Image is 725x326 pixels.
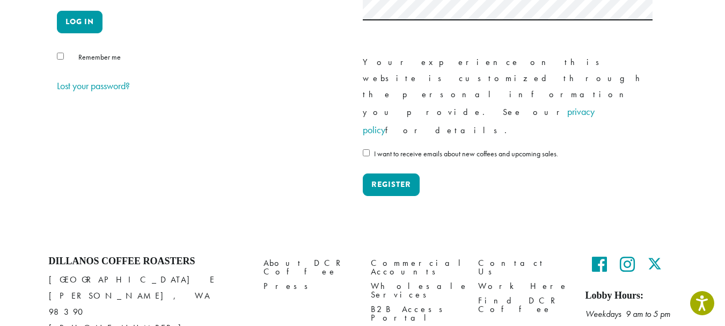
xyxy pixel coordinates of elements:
[478,294,569,317] a: Find DCR Coffee
[478,279,569,294] a: Work Here
[585,308,670,320] em: Weekdays 9 am to 5 pm
[49,256,247,267] h4: Dillanos Coffee Roasters
[363,54,653,139] p: Your experience on this website is customized through the personal information you provide. See o...
[371,302,462,325] a: B2B Access Portal
[78,52,121,62] span: Remember me
[363,173,420,196] button: Register
[263,279,355,294] a: Press
[374,149,558,158] span: I want to receive emails about new coffees and upcoming sales.
[57,11,102,33] button: Log in
[57,79,130,92] a: Lost your password?
[371,279,462,302] a: Wholesale Services
[478,256,569,279] a: Contact Us
[263,256,355,279] a: About DCR Coffee
[585,290,677,302] h5: Lobby Hours:
[363,105,595,136] a: privacy policy
[363,149,370,156] input: I want to receive emails about new coffees and upcoming sales.
[371,256,462,279] a: Commercial Accounts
